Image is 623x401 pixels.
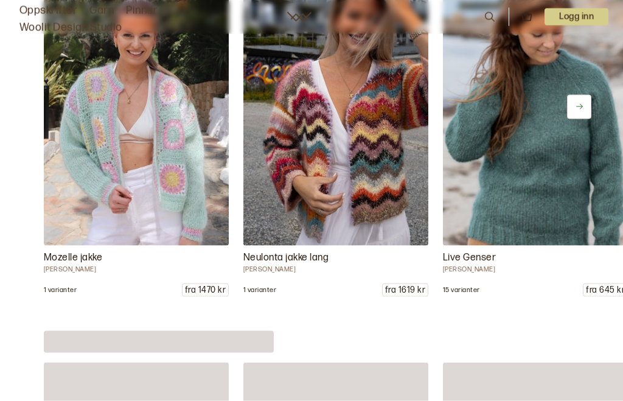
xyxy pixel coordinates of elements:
[44,265,229,274] p: [PERSON_NAME]
[44,251,229,265] p: Mozelle jakke
[545,9,608,26] p: Logg inn
[243,286,276,295] p: 1 varianter
[126,2,158,19] a: Pinner
[287,12,311,22] a: Woolit
[44,286,77,295] p: 1 varianter
[443,286,480,295] p: 15 varianter
[243,265,428,274] p: [PERSON_NAME]
[183,284,228,296] p: fra 1470 kr
[19,19,122,37] a: Woolit Design Studio
[243,251,428,265] p: Neulonta jakke lang
[383,284,428,296] p: fra 1619 kr
[545,9,608,26] button: User dropdown
[19,2,77,19] a: Oppskrifter
[89,2,114,19] a: Garn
